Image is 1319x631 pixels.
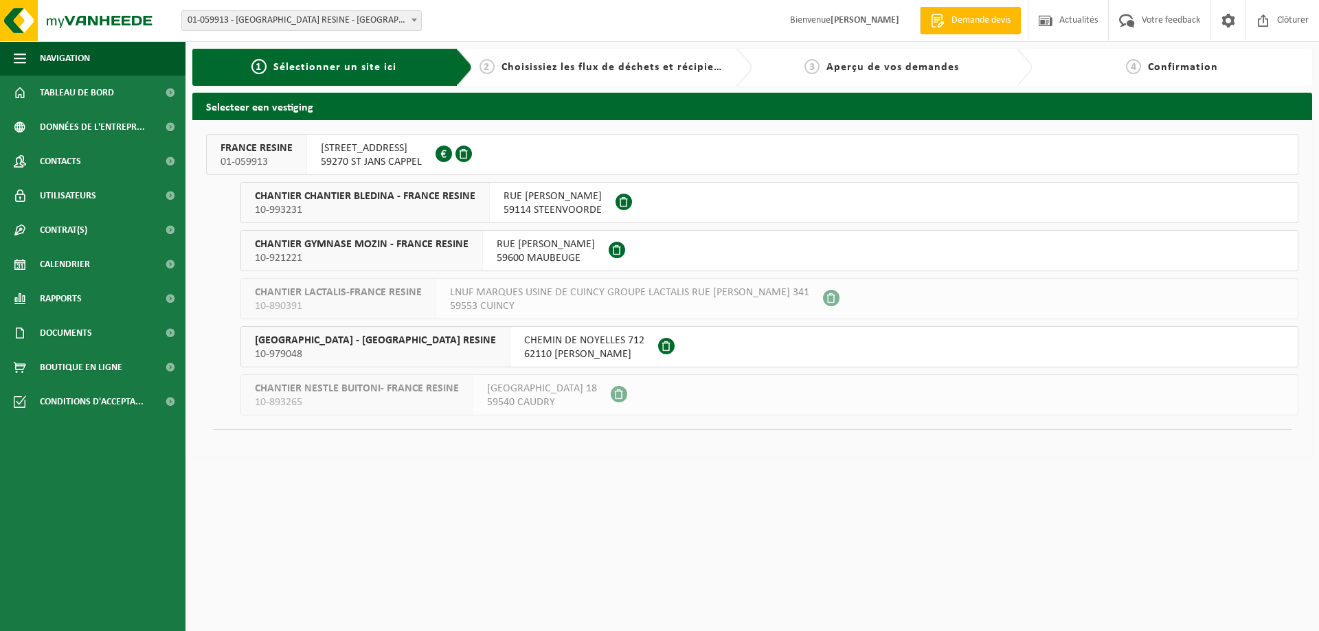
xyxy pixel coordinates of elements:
[40,213,87,247] span: Contrat(s)
[40,247,90,282] span: Calendrier
[497,251,595,265] span: 59600 MAUBEUGE
[450,299,809,313] span: 59553 CUINCY
[255,299,422,313] span: 10-890391
[273,62,396,73] span: Sélectionner un site ici
[221,141,293,155] span: FRANCE RESINE
[40,385,144,419] span: Conditions d'accepta...
[181,10,422,31] span: 01-059913 - FRANCE RESINE - ST JANS CAPPEL
[487,395,597,409] span: 59540 CAUDRY
[221,155,293,169] span: 01-059913
[182,11,421,30] span: 01-059913 - FRANCE RESINE - ST JANS CAPPEL
[501,62,730,73] span: Choisissiez les flux de déchets et récipients
[504,190,602,203] span: RUE [PERSON_NAME]
[948,14,1014,27] span: Demande devis
[831,15,899,25] strong: [PERSON_NAME]
[255,203,475,217] span: 10-993231
[804,59,820,74] span: 3
[504,203,602,217] span: 59114 STEENVOORDE
[255,347,496,361] span: 10-979048
[40,350,122,385] span: Boutique en ligne
[40,76,114,110] span: Tableau de bord
[524,334,644,347] span: CHEMIN DE NOYELLES 712
[255,286,422,299] span: CHANTIER LACTALIS-FRANCE RESINE
[40,41,90,76] span: Navigation
[497,238,595,251] span: RUE [PERSON_NAME]
[40,179,96,213] span: Utilisateurs
[240,182,1298,223] button: CHANTIER CHANTIER BLEDINA - FRANCE RESINE 10-993231 RUE [PERSON_NAME]59114 STEENVOORDE
[192,93,1312,119] h2: Selecteer een vestiging
[920,7,1021,34] a: Demande devis
[321,155,422,169] span: 59270 ST JANS CAPPEL
[255,190,475,203] span: CHANTIER CHANTIER BLEDINA - FRANCE RESINE
[1126,59,1141,74] span: 4
[40,144,81,179] span: Contacts
[240,326,1298,367] button: [GEOGRAPHIC_DATA] - [GEOGRAPHIC_DATA] RESINE 10-979048 CHEMIN DE NOYELLES 71262110 [PERSON_NAME]
[524,347,644,361] span: 62110 [PERSON_NAME]
[480,59,495,74] span: 2
[487,382,597,395] span: [GEOGRAPHIC_DATA] 18
[251,59,267,74] span: 1
[206,134,1298,175] button: FRANCE RESINE 01-059913 [STREET_ADDRESS]59270 ST JANS CAPPEL
[255,395,459,409] span: 10-893265
[321,141,422,155] span: [STREET_ADDRESS]
[450,286,809,299] span: LNUF MARQUES USINE DE CUINCY GROUPE LACTALIS RUE [PERSON_NAME] 341
[40,282,82,316] span: Rapports
[40,316,92,350] span: Documents
[255,251,469,265] span: 10-921221
[255,382,459,395] span: CHANTIER NESTLE BUITONI- FRANCE RESINE
[255,334,496,347] span: [GEOGRAPHIC_DATA] - [GEOGRAPHIC_DATA] RESINE
[826,62,959,73] span: Aperçu de vos demandes
[255,238,469,251] span: CHANTIER GYMNASE MOZIN - FRANCE RESINE
[40,110,145,144] span: Données de l'entrepr...
[1148,62,1218,73] span: Confirmation
[240,230,1298,271] button: CHANTIER GYMNASE MOZIN - FRANCE RESINE 10-921221 RUE [PERSON_NAME]59600 MAUBEUGE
